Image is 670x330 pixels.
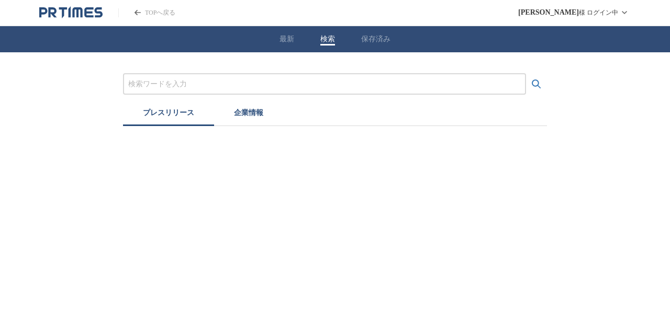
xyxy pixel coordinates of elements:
a: PR TIMESのトップページはこちら [39,6,103,19]
button: プレスリリース [123,103,214,126]
button: 企業情報 [214,103,283,126]
input: プレスリリースおよび企業を検索する [128,78,521,90]
a: PR TIMESのトップページはこちら [118,8,175,17]
span: [PERSON_NAME] [518,8,579,17]
button: 最新 [280,35,294,44]
button: 保存済み [361,35,390,44]
button: 検索 [320,35,335,44]
button: 検索する [526,74,547,95]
